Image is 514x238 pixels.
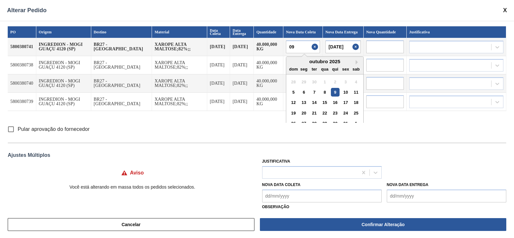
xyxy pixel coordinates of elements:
td: [DATE] [230,93,254,111]
th: PO [8,26,36,38]
div: Choose sábado, 1 de novembro de 2025 [352,119,360,128]
td: XAROPE ALTA MALTOSE;82%;; [152,56,207,74]
div: Choose sexta-feira, 24 de outubro de 2025 [341,109,350,117]
td: 5800380741 [8,38,36,56]
th: Justificativa [407,26,506,38]
td: BR27 - [GEOGRAPHIC_DATA] [91,56,152,74]
button: Close [352,40,361,53]
div: Not available terça-feira, 30 de setembro de 2025 [310,78,319,86]
th: Nova Data Entrega [323,26,364,38]
div: Choose terça-feira, 28 de outubro de 2025 [310,119,319,128]
td: 40.000,000 KG [254,38,283,56]
div: Choose sábado, 11 de outubro de 2025 [352,88,360,97]
div: Choose domingo, 26 de outubro de 2025 [289,119,298,128]
div: Not available domingo, 28 de setembro de 2025 [289,78,298,86]
div: month 2025-10 [288,77,361,129]
div: Not available quinta-feira, 2 de outubro de 2025 [331,78,340,86]
td: INGREDION - MOGI GUAÇU 4120 (SP) [36,93,91,111]
div: Choose segunda-feira, 6 de outubro de 2025 [300,88,308,97]
div: Choose sexta-feira, 17 de outubro de 2025 [341,98,350,107]
td: XAROPE ALTA MALTOSE;82%;; [152,74,207,93]
th: Quantidade [254,26,283,38]
div: Choose domingo, 5 de outubro de 2025 [289,88,298,97]
div: Choose segunda-feira, 27 de outubro de 2025 [300,119,308,128]
div: qua [321,65,329,73]
span: Alterar Pedido [7,7,47,14]
button: Confirmar Alteração [260,218,506,231]
input: dd/mm/yyyy [387,190,506,202]
div: Choose quarta-feira, 22 de outubro de 2025 [321,109,329,117]
div: Not available segunda-feira, 29 de setembro de 2025 [300,78,308,86]
td: [DATE] [207,56,230,74]
td: BR27 - [GEOGRAPHIC_DATA] [91,38,152,56]
div: ter [310,65,319,73]
div: Choose terça-feira, 14 de outubro de 2025 [310,98,319,107]
th: Material [152,26,207,38]
input: dd/mm/yyyy [262,190,382,202]
div: Not available sábado, 4 de outubro de 2025 [352,78,360,86]
div: Choose sábado, 18 de outubro de 2025 [352,98,360,107]
td: [DATE] [207,38,230,56]
div: Choose domingo, 12 de outubro de 2025 [289,98,298,107]
th: Origem [36,26,91,38]
th: Nova Quantidade [364,26,407,38]
div: Choose segunda-feira, 13 de outubro de 2025 [300,98,308,107]
td: 5800380738 [8,56,36,74]
button: Cancelar [8,218,254,231]
button: Next Month [356,60,360,64]
div: Choose sexta-feira, 10 de outubro de 2025 [341,88,350,97]
p: Você está alterando em massa todos os pedidos selecionados. [8,184,257,190]
td: [DATE] [230,38,254,56]
div: Choose terça-feira, 7 de outubro de 2025 [310,88,319,97]
th: Nova Data Coleta [283,26,323,38]
td: XAROPE ALTA MALTOSE;82%;; [152,38,207,56]
td: 40.000,000 KG [254,74,283,93]
td: INGREDION - MOGI GUAÇU 4120 (SP) [36,56,91,74]
label: Justificativa [262,159,290,164]
div: sab [352,65,360,73]
span: Pular aprovação do fornecedor [18,125,90,133]
div: Ajustes Múltiplos [8,152,506,158]
th: Data Entrega [230,26,254,38]
div: Choose segunda-feira, 20 de outubro de 2025 [300,109,308,117]
div: dom [289,65,298,73]
th: Destino [91,26,152,38]
div: seg [300,65,308,73]
div: Not available sexta-feira, 3 de outubro de 2025 [341,78,350,86]
div: Choose quarta-feira, 29 de outubro de 2025 [321,119,329,128]
label: Observação [262,202,506,212]
td: INGREDION - MOGI GUAÇU 4120 (SP) [36,74,91,93]
td: 40.000,000 KG [254,93,283,111]
td: [DATE] [207,74,230,93]
td: [DATE] [230,56,254,74]
button: Close [312,40,320,53]
div: Not available quarta-feira, 1 de outubro de 2025 [321,78,329,86]
div: outubro 2025 [286,59,363,64]
div: Choose quarta-feira, 8 de outubro de 2025 [321,88,329,97]
div: Choose quarta-feira, 15 de outubro de 2025 [321,98,329,107]
div: Choose domingo, 19 de outubro de 2025 [289,109,298,117]
td: INGREDION - MOGI GUAÇU 4120 (SP) [36,38,91,56]
label: Nova Data Coleta [262,183,301,187]
td: [DATE] [207,93,230,111]
h4: Aviso [130,170,144,176]
label: Nova Data Entrega [387,183,429,187]
td: [DATE] [230,74,254,93]
div: Choose terça-feira, 21 de outubro de 2025 [310,109,319,117]
td: BR27 - [GEOGRAPHIC_DATA] [91,93,152,111]
input: dd/mm/yyyy [286,40,320,53]
div: Choose quinta-feira, 23 de outubro de 2025 [331,109,340,117]
div: Choose quinta-feira, 30 de outubro de 2025 [331,119,340,128]
td: BR27 - [GEOGRAPHIC_DATA] [91,74,152,93]
td: 40.000,000 KG [254,56,283,74]
div: sex [341,65,350,73]
td: XAROPE ALTA MALTOSE;82%;; [152,93,207,111]
div: Choose sexta-feira, 31 de outubro de 2025 [341,119,350,128]
th: Data Coleta [207,26,230,38]
input: dd/mm/yyyy [325,40,361,53]
div: Choose quinta-feira, 9 de outubro de 2025 [331,88,340,97]
div: Choose quinta-feira, 16 de outubro de 2025 [331,98,340,107]
td: 5800380739 [8,93,36,111]
div: qui [331,65,340,73]
div: Choose sábado, 25 de outubro de 2025 [352,109,360,117]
